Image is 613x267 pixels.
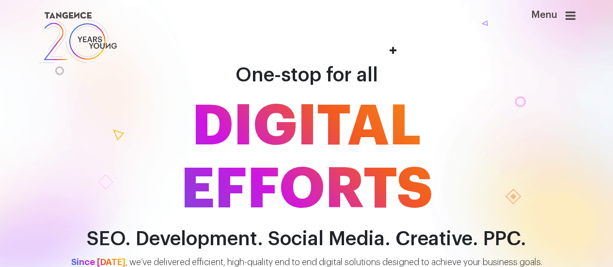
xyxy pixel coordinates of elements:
[31,95,583,221] span: DIGITAL EFFORTS
[31,228,583,250] h2: SEO. Development. Social Media. Creative. PPC.
[236,65,378,85] span: One-stop for all
[71,258,126,267] span: Since [DATE]
[38,10,118,65] img: logo SVG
